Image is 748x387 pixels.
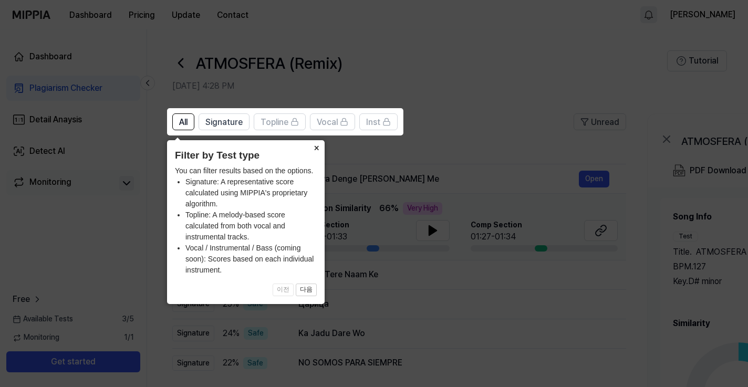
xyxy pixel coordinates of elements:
button: Signature [199,113,250,130]
li: Vocal / Instrumental / Bass (coming soon): Scores based on each individual instrument. [185,243,317,276]
button: Topline [254,113,306,130]
li: Topline: A melody-based score calculated from both vocal and instrumental tracks. [185,210,317,243]
span: Inst [366,116,380,129]
span: All [179,116,188,129]
div: You can filter results based on the options. [175,165,317,276]
button: All [172,113,194,130]
button: 다음 [296,284,317,296]
button: Inst [359,113,398,130]
button: Close [308,140,325,155]
span: Signature [205,116,243,129]
header: Filter by Test type [175,148,317,163]
button: Vocal [310,113,355,130]
span: Vocal [317,116,338,129]
li: Signature: A representative score calculated using MIPPIA's proprietary algorithm. [185,176,317,210]
span: Topline [261,116,288,129]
